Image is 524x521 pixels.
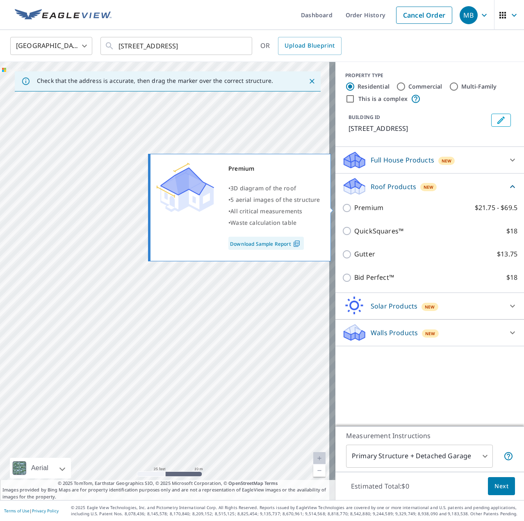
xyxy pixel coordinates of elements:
input: Search by address or latitude-longitude [118,34,235,57]
p: Premium [354,203,383,213]
p: Estimated Total: $0 [344,477,416,495]
div: • [228,217,320,229]
p: Walls Products [371,328,418,338]
p: $18 [506,272,517,283]
a: Privacy Policy [32,508,59,514]
span: New [425,330,435,337]
p: BUILDING ID [349,114,380,121]
p: Full House Products [371,155,434,165]
button: Edit building 1 [491,114,511,127]
div: Premium [228,163,320,174]
img: EV Logo [15,9,112,21]
button: Next [488,477,515,496]
a: Cancel Order [396,7,452,24]
div: • [228,183,320,194]
label: This is a complex [358,95,408,103]
a: Current Level 20, Zoom Out [313,464,326,477]
span: All critical measurements [230,207,302,215]
div: Aerial [29,458,51,478]
div: MB [460,6,478,24]
p: Solar Products [371,301,417,311]
p: Gutter [354,249,375,259]
a: OpenStreetMap [228,480,263,486]
label: Residential [358,82,390,91]
img: Premium [157,163,214,212]
p: © 2025 Eagle View Technologies, Inc. and Pictometry International Corp. All Rights Reserved. Repo... [71,505,520,517]
p: $13.75 [497,249,517,259]
div: Solar ProductsNew [342,296,517,316]
p: | [4,508,59,513]
span: New [442,158,452,164]
span: Next [494,481,508,491]
p: [STREET_ADDRESS] [349,123,488,133]
label: Multi-Family [461,82,497,91]
p: Bid Perfect™ [354,272,394,283]
p: QuickSquares™ [354,226,403,236]
a: Terms of Use [4,508,30,514]
a: Terms [264,480,278,486]
span: Your report will include the primary structure and a detached garage if one exists. [503,451,513,461]
div: Full House ProductsNew [342,150,517,170]
div: • [228,194,320,206]
button: Close [307,76,317,87]
span: © 2025 TomTom, Earthstar Geographics SIO, © 2025 Microsoft Corporation, © [58,480,278,487]
div: PROPERTY TYPE [345,72,514,79]
span: 5 aerial images of the structure [230,196,320,203]
a: Download Sample Report [228,237,304,250]
div: Aerial [10,458,71,478]
div: • [228,206,320,217]
label: Commercial [408,82,442,91]
span: 3D diagram of the roof [230,184,296,192]
p: $21.75 - $69.5 [475,203,517,213]
div: [GEOGRAPHIC_DATA] [10,34,92,57]
div: OR [260,37,342,55]
p: $18 [506,226,517,236]
a: Current Level 20, Zoom In Disabled [313,452,326,464]
a: Upload Blueprint [278,37,341,55]
span: New [424,184,434,190]
span: Waste calculation table [230,219,296,226]
p: Check that the address is accurate, then drag the marker over the correct structure. [37,77,273,85]
span: Upload Blueprint [285,41,335,51]
img: Pdf Icon [291,240,302,247]
div: Walls ProductsNew [342,323,517,343]
p: Measurement Instructions [346,431,513,441]
span: New [425,304,435,310]
div: Roof ProductsNew [342,177,517,196]
p: Roof Products [371,182,416,192]
div: Primary Structure + Detached Garage [346,445,493,468]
